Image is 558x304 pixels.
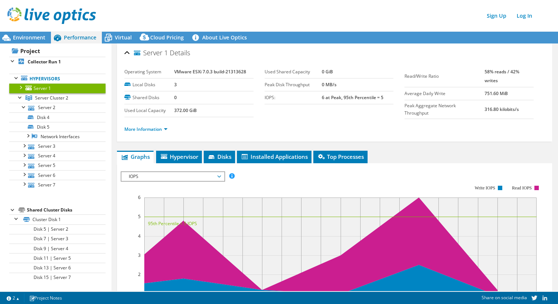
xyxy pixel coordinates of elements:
[9,141,106,151] a: Server 3
[482,294,527,301] span: Share on social media
[9,93,106,103] a: Server Cluster 2
[174,107,197,113] b: 372.00 GiB
[9,45,106,57] a: Project
[9,132,106,141] a: Network Interfaces
[207,153,231,160] span: Disks
[9,263,106,272] a: Disk 13 | Server 6
[9,273,106,282] a: Disk 15 | Server 7
[512,185,532,191] text: Read IOPS
[485,106,519,112] b: 316.80 kilobits/s
[124,94,174,101] label: Shared Disks
[174,94,177,101] b: 0
[485,69,519,84] b: 58% reads / 42% writes
[124,107,174,114] label: Used Local Capacity
[13,34,45,41] span: Environment
[9,214,106,224] a: Cluster Disk 1
[138,291,141,297] text: 1
[174,69,246,75] b: VMware ESXi 7.0.3 build-21313628
[189,32,252,43] a: About Live Optics
[241,153,308,160] span: Installed Applications
[148,220,197,227] text: 95th Percentile = 5 IOPS
[404,90,485,97] label: Average Daily Write
[9,253,106,263] a: Disk 11 | Server 5
[138,252,141,258] text: 3
[404,73,485,80] label: Read/Write Ratio
[9,180,106,189] a: Server 7
[9,234,106,244] a: Disk 7 | Server 3
[9,170,106,180] a: Server 6
[174,81,177,88] b: 3
[125,172,220,181] span: IOPS
[322,94,383,101] b: 6 at Peak, 95th Percentile = 5
[35,95,68,101] span: Server Cluster 2
[9,244,106,253] a: Disk 9 | Server 4
[124,126,168,132] a: More Information
[134,49,168,57] span: Server 1
[265,68,322,76] label: Used Shared Capacity
[115,34,132,41] span: Virtual
[9,224,106,234] a: Disk 5 | Server 2
[317,153,364,160] span: Top Processes
[1,293,24,303] a: 2
[121,153,150,160] span: Graphs
[475,185,496,191] text: Write IOPS
[64,34,96,41] span: Performance
[9,74,106,83] a: Hypervisors
[138,213,141,220] text: 5
[24,293,67,303] a: Project Notes
[7,7,96,24] img: live_optics_svg.svg
[170,48,190,57] span: Details
[9,112,106,122] a: Disk 4
[9,122,106,132] a: Disk 5
[9,57,106,66] a: Collector Run 1
[483,10,510,21] a: Sign Up
[138,194,141,200] text: 6
[9,161,106,170] a: Server 5
[9,151,106,161] a: Server 4
[138,271,141,277] text: 2
[34,85,51,91] span: Server 1
[9,83,106,93] a: Server 1
[265,81,322,88] label: Peak Disk Throughput
[322,81,337,88] b: 0 MB/s
[27,206,106,214] div: Shared Cluster Disks
[124,81,174,88] label: Local Disks
[28,59,61,65] b: Collector Run 1
[138,233,141,239] text: 4
[485,90,508,97] b: 751.60 MiB
[160,153,198,160] span: Hypervisor
[322,69,333,75] b: 0 GiB
[513,10,536,21] a: Log In
[9,103,106,112] a: Server 2
[150,34,184,41] span: Cloud Pricing
[265,94,322,101] label: IOPS:
[404,102,485,117] label: Peak Aggregate Network Throughput
[124,68,174,76] label: Operating System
